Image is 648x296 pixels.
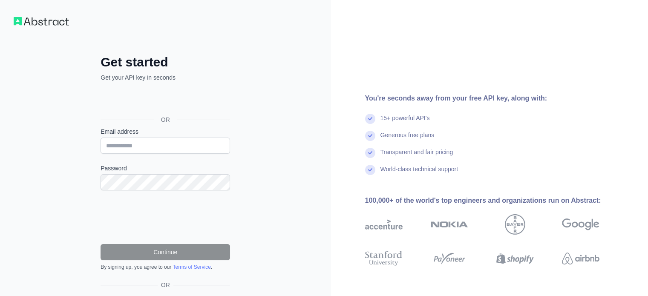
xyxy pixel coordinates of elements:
iframe: Sign in with Google Button [96,91,233,110]
img: accenture [365,214,403,235]
div: You're seconds away from your free API key, along with: [365,93,627,103]
div: Generous free plans [380,131,435,148]
div: World-class technical support [380,165,458,182]
div: Transparent and fair pricing [380,148,453,165]
img: bayer [505,214,525,235]
img: stanford university [365,249,403,268]
span: OR [158,281,173,289]
a: Terms of Service [173,264,210,270]
label: Password [101,164,230,172]
img: check mark [365,131,375,141]
img: check mark [365,165,375,175]
h2: Get started [101,55,230,70]
img: check mark [365,114,375,124]
p: Get your API key in seconds [101,73,230,82]
img: airbnb [562,249,599,268]
div: 15+ powerful API's [380,114,430,131]
label: Email address [101,127,230,136]
button: Continue [101,244,230,260]
span: OR [154,115,177,124]
img: payoneer [431,249,468,268]
div: 100,000+ of the world's top engineers and organizations run on Abstract: [365,195,627,206]
img: Workflow [14,17,69,26]
img: check mark [365,148,375,158]
iframe: reCAPTCHA [101,201,230,234]
img: google [562,214,599,235]
img: shopify [496,249,534,268]
div: By signing up, you agree to our . [101,264,230,270]
img: nokia [431,214,468,235]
